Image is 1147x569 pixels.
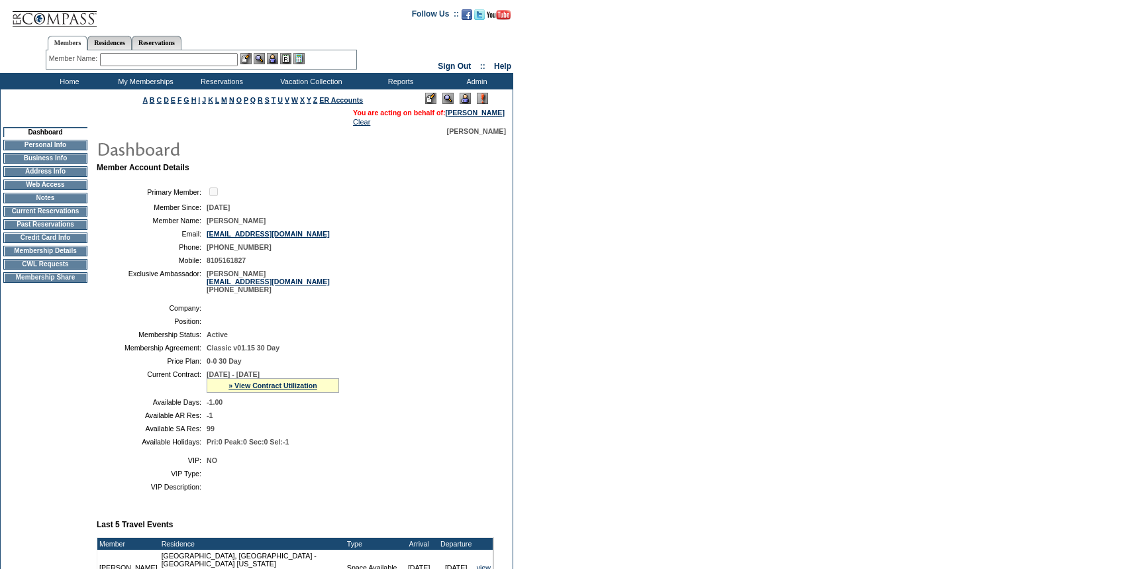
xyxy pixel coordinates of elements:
img: pgTtlDashboard.gif [96,135,361,162]
td: Member [97,538,160,550]
td: Position: [102,317,201,325]
td: Current Contract: [102,370,201,393]
td: Membership Details [3,246,87,256]
a: F [177,96,182,104]
td: Email: [102,230,201,238]
a: I [198,96,200,104]
td: Reports [361,73,437,89]
td: Residence [160,538,345,550]
span: 8105161827 [207,256,246,264]
a: D [164,96,169,104]
td: CWL Requests [3,259,87,270]
img: Impersonate [267,53,278,64]
a: Reservations [132,36,181,50]
a: C [156,96,162,104]
td: Available SA Res: [102,425,201,433]
a: H [191,96,197,104]
img: View [254,53,265,64]
td: Dashboard [3,127,87,137]
td: Web Access [3,180,87,190]
td: Past Reservations [3,219,87,230]
span: Pri:0 Peak:0 Sec:0 Sel:-1 [207,438,289,446]
img: Edit Mode [425,93,436,104]
span: [DATE] [207,203,230,211]
a: Members [48,36,88,50]
span: Classic v01.15 30 Day [207,344,279,352]
td: Available Days: [102,398,201,406]
a: » View Contract Utilization [228,382,317,389]
td: Membership Share [3,272,87,283]
span: 99 [207,425,215,433]
td: Exclusive Ambassador: [102,270,201,293]
span: [PHONE_NUMBER] [207,243,272,251]
td: Reservations [182,73,258,89]
a: P [244,96,248,104]
img: b_edit.gif [240,53,252,64]
span: 0-0 30 Day [207,357,242,365]
img: Reservations [280,53,291,64]
td: Available AR Res: [102,411,201,419]
b: Last 5 Travel Events [97,520,173,529]
td: Primary Member: [102,185,201,198]
span: -1 [207,411,213,419]
span: -1.00 [207,398,223,406]
a: Y [307,96,311,104]
img: Log Concern/Member Elevation [477,93,488,104]
img: Follow us on Twitter [474,9,485,20]
td: Follow Us :: [412,8,459,24]
a: S [265,96,270,104]
td: VIP: [102,456,201,464]
a: V [285,96,289,104]
span: Active [207,331,228,338]
img: Impersonate [460,93,471,104]
a: X [300,96,305,104]
td: Membership Status: [102,331,201,338]
a: Follow us on Twitter [474,13,485,21]
td: Departure [438,538,475,550]
span: You are acting on behalf of: [353,109,505,117]
td: Admin [437,73,513,89]
a: Q [250,96,256,104]
a: Help [494,62,511,71]
a: M [221,96,227,104]
span: :: [480,62,485,71]
td: Price Plan: [102,357,201,365]
a: G [183,96,189,104]
td: Arrival [401,538,438,550]
td: Phone: [102,243,201,251]
a: L [215,96,219,104]
a: [EMAIL_ADDRESS][DOMAIN_NAME] [207,278,330,285]
a: Residences [87,36,132,50]
a: A [143,96,148,104]
a: Z [313,96,318,104]
td: Mobile: [102,256,201,264]
span: NO [207,456,217,464]
a: T [272,96,276,104]
td: Vacation Collection [258,73,361,89]
a: [PERSON_NAME] [446,109,505,117]
a: K [208,96,213,104]
a: Subscribe to our YouTube Channel [487,13,511,21]
span: [PERSON_NAME] [447,127,506,135]
td: Current Reservations [3,206,87,217]
b: Member Account Details [97,163,189,172]
img: b_calculator.gif [293,53,305,64]
a: R [258,96,263,104]
a: W [291,96,298,104]
a: ER Accounts [319,96,363,104]
span: [PERSON_NAME] [207,217,266,225]
a: Clear [353,118,370,126]
td: Member Since: [102,203,201,211]
td: VIP Type: [102,470,201,478]
td: VIP Description: [102,483,201,491]
a: N [229,96,234,104]
a: O [236,96,242,104]
td: Credit Card Info [3,233,87,243]
td: Notes [3,193,87,203]
a: J [202,96,206,104]
td: Business Info [3,153,87,164]
a: Sign Out [438,62,471,71]
td: Address Info [3,166,87,177]
span: [PERSON_NAME] [PHONE_NUMBER] [207,270,330,293]
div: Member Name: [49,53,100,64]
